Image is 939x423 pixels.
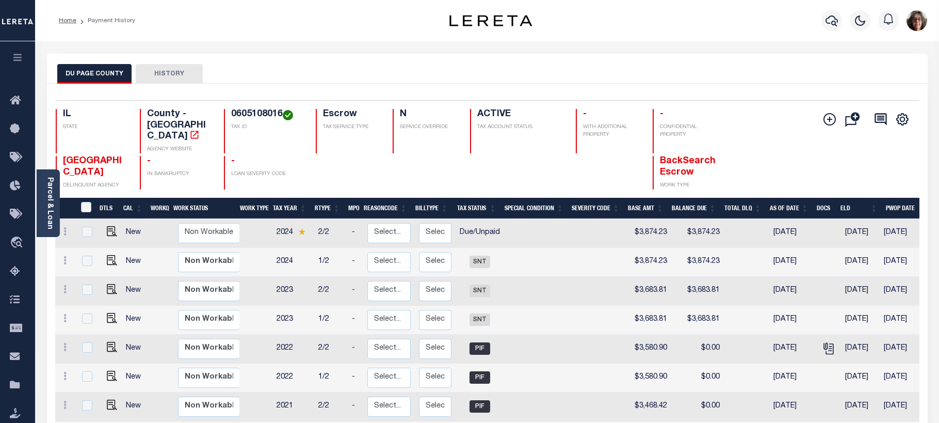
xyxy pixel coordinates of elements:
[10,237,26,250] i: travel_explore
[314,277,348,306] td: 2/2
[57,64,132,84] button: DU PAGE COUNTY
[348,306,363,335] td: -
[344,198,360,219] th: MPO
[836,198,881,219] th: ELD: activate to sort column ascending
[272,219,314,248] td: 2024
[769,306,816,335] td: [DATE]
[500,198,568,219] th: Special Condition: activate to sort column ascending
[882,198,929,219] th: PWOP Date: activate to sort column ascending
[298,228,305,235] img: Star.svg
[122,219,150,248] td: New
[95,198,119,219] th: DTLS
[147,170,212,178] p: IN BANKRUPTCY
[360,198,411,219] th: ReasonCode: activate to sort column ascending
[314,335,348,364] td: 2/2
[122,364,150,393] td: New
[769,277,816,306] td: [DATE]
[400,109,457,120] h4: N
[272,248,314,277] td: 2024
[880,219,926,248] td: [DATE]
[477,109,563,120] h4: ACTIVE
[231,170,303,178] p: LOAN SEVERITY CODE
[272,393,314,421] td: 2021
[136,64,203,84] button: HISTORY
[59,18,76,24] a: Home
[272,364,314,393] td: 2022
[880,335,926,364] td: [DATE]
[147,109,212,143] h4: County - [GEOGRAPHIC_DATA]
[55,198,75,219] th: &nbsp;&nbsp;&nbsp;&nbsp;&nbsp;&nbsp;&nbsp;&nbsp;&nbsp;&nbsp;
[813,198,837,219] th: Docs
[880,364,926,393] td: [DATE]
[452,198,500,219] th: Tax Status: activate to sort column ascending
[769,335,816,364] td: [DATE]
[348,364,363,393] td: -
[470,314,490,326] span: SNT
[269,198,311,219] th: Tax Year: activate to sort column ascending
[314,364,348,393] td: 1/2
[769,393,816,421] td: [DATE]
[272,306,314,335] td: 2023
[272,277,314,306] td: 2023
[880,277,926,306] td: [DATE]
[400,123,457,131] p: SERVICE OVERRIDE
[147,146,212,153] p: AGENCY WEBSITE
[627,364,671,393] td: $3,580.90
[63,109,127,120] h4: IL
[122,393,150,421] td: New
[147,156,151,166] span: -
[841,277,880,306] td: [DATE]
[314,306,348,335] td: 1/2
[75,198,96,219] th: &nbsp;
[348,335,363,364] td: -
[627,248,671,277] td: $3,874.23
[231,156,235,166] span: -
[671,364,724,393] td: $0.00
[660,123,724,139] p: CONFIDENTIAL PROPERTY
[880,248,926,277] td: [DATE]
[411,198,452,219] th: BillType: activate to sort column ascending
[470,400,490,413] span: PIF
[583,109,587,119] span: -
[348,277,363,306] td: -
[880,393,926,421] td: [DATE]
[671,306,724,335] td: $3,683.81
[348,248,363,277] td: -
[671,335,724,364] td: $0.00
[671,277,724,306] td: $3,683.81
[470,256,490,268] span: SNT
[627,393,671,421] td: $3,468.42
[272,335,314,364] td: 2022
[668,198,720,219] th: Balance Due: activate to sort column ascending
[841,393,880,421] td: [DATE]
[841,248,880,277] td: [DATE]
[122,277,150,306] td: New
[583,123,640,139] p: WITH ADDITIONAL PROPERTY
[314,393,348,421] td: 2/2
[841,335,880,364] td: [DATE]
[766,198,813,219] th: As of Date: activate to sort column ascending
[63,156,122,177] span: [GEOGRAPHIC_DATA]
[311,198,344,219] th: RType: activate to sort column ascending
[627,277,671,306] td: $3,683.81
[323,109,380,120] h4: Escrow
[147,198,169,219] th: WorkQ
[470,371,490,384] span: PIF
[671,393,724,421] td: $0.00
[46,177,53,229] a: Parcel & Loan
[348,393,363,421] td: -
[841,306,880,335] td: [DATE]
[314,219,348,248] td: 2/2
[880,306,926,335] td: [DATE]
[477,123,563,131] p: TAX ACCOUNT STATUS
[236,198,269,219] th: Work Type
[122,306,150,335] td: New
[76,16,135,25] li: Payment History
[456,219,504,248] td: Due/Unpaid
[671,219,724,248] td: $3,874.23
[119,198,147,219] th: CAL: activate to sort column ascending
[122,335,150,364] td: New
[568,198,624,219] th: Severity Code: activate to sort column ascending
[624,198,668,219] th: Base Amt: activate to sort column ascending
[314,248,348,277] td: 1/2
